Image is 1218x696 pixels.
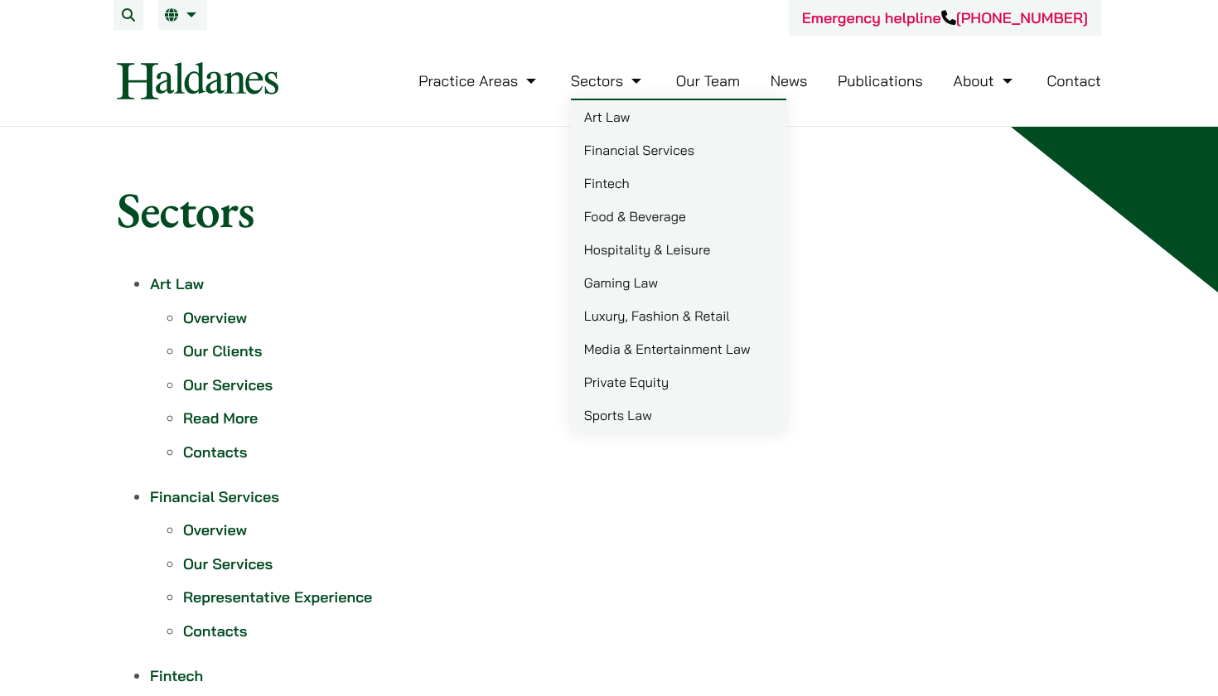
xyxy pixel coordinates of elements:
a: Media & Entertainment Law [571,332,786,365]
a: Representative Experience [183,587,372,607]
a: Luxury, Fashion & Retail [571,299,786,332]
a: Art Law [571,100,786,133]
img: Logo of Haldanes [117,62,278,99]
a: Fintech [571,167,786,200]
a: Hospitality & Leisure [571,233,786,266]
a: Food & Beverage [571,200,786,233]
a: Practice Areas [418,71,540,90]
a: Read More [183,408,258,428]
a: Our Clients [183,341,262,360]
a: Publications [838,71,923,90]
a: Financial Services [571,133,786,167]
h1: Sectors [117,180,1101,239]
a: About [953,71,1016,90]
a: Private Equity [571,365,786,399]
a: Our Team [676,71,740,90]
a: Contact [1046,71,1101,90]
a: Our Services [183,375,273,394]
a: Overview [183,308,247,327]
a: Sports Law [571,399,786,432]
a: Gaming Law [571,266,786,299]
a: Financial Services [150,487,279,506]
a: Overview [183,520,247,539]
a: Contacts [183,621,247,640]
a: Our Services [183,554,273,573]
a: News [771,71,808,90]
a: Art Law [150,274,204,293]
a: Emergency helpline[PHONE_NUMBER] [802,8,1088,27]
a: EN [165,8,201,22]
a: Contacts [183,442,247,462]
a: Sectors [571,71,645,90]
a: Fintech [150,666,203,685]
